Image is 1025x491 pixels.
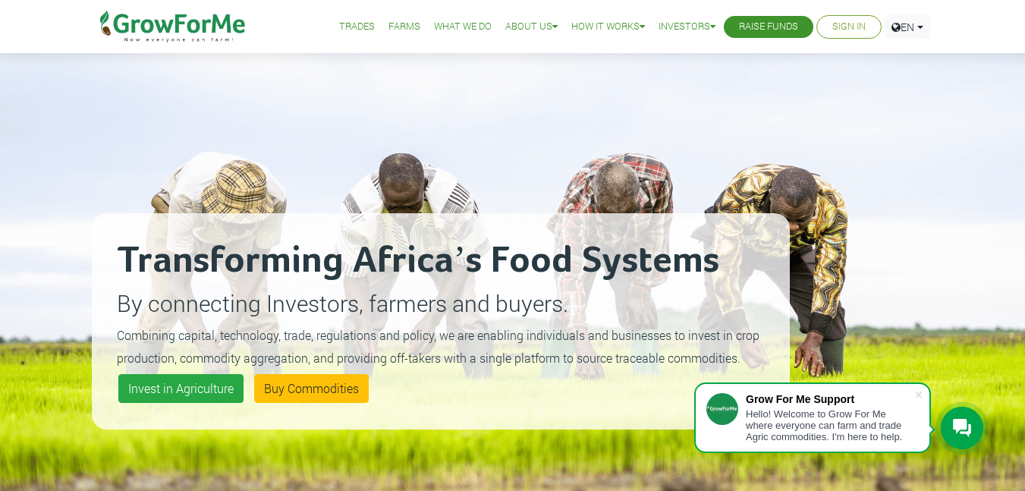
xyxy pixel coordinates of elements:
[388,19,420,35] a: Farms
[885,15,930,39] a: EN
[659,19,715,35] a: Investors
[118,374,244,403] a: Invest in Agriculture
[571,19,645,35] a: How it Works
[739,19,798,35] a: Raise Funds
[117,327,759,366] small: Combining capital, technology, trade, regulations and policy, we are enabling individuals and bus...
[505,19,558,35] a: About Us
[117,286,765,320] p: By connecting Investors, farmers and buyers.
[254,374,369,403] a: Buy Commodities
[339,19,375,35] a: Trades
[832,19,866,35] a: Sign In
[746,408,914,442] div: Hello! Welcome to Grow For Me where everyone can farm and trade Agric commodities. I'm here to help.
[117,238,765,284] h2: Transforming Africa’s Food Systems
[434,19,492,35] a: What We Do
[746,393,914,405] div: Grow For Me Support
